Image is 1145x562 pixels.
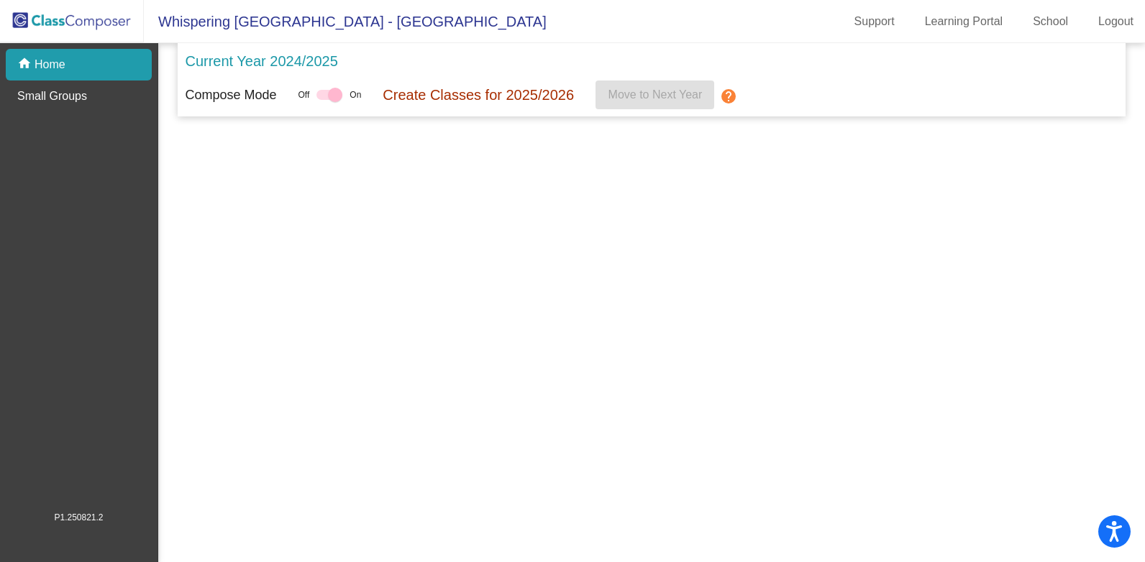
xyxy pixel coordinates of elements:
[185,50,337,72] p: Current Year 2024/2025
[596,80,714,109] button: Move to Next Year
[1087,10,1145,33] a: Logout
[144,10,547,33] span: Whispering [GEOGRAPHIC_DATA] - [GEOGRAPHIC_DATA]
[913,10,1015,33] a: Learning Portal
[17,56,35,73] mat-icon: home
[298,88,310,101] span: Off
[843,10,906,33] a: Support
[1021,10,1080,33] a: School
[185,86,276,105] p: Compose Mode
[608,88,702,101] span: Move to Next Year
[720,88,737,105] mat-icon: help
[35,56,65,73] p: Home
[17,88,87,105] p: Small Groups
[383,84,574,106] p: Create Classes for 2025/2026
[350,88,361,101] span: On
